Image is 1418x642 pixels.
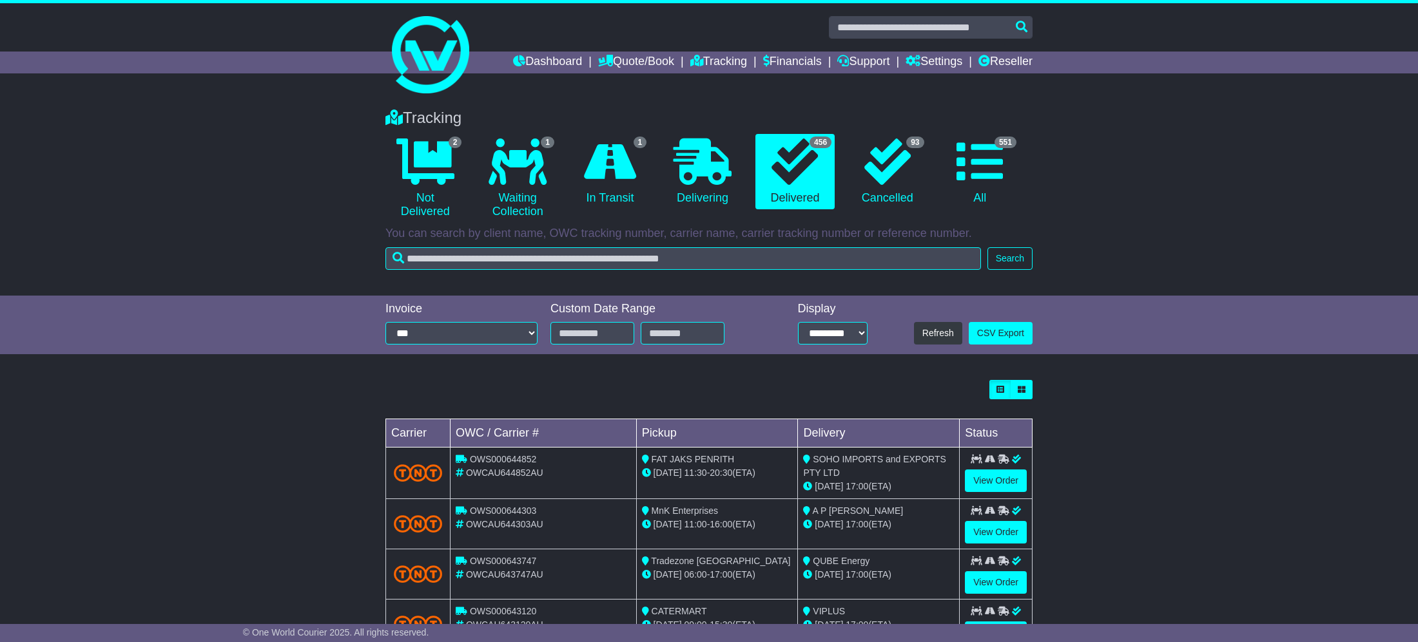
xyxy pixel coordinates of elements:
[466,519,543,529] span: OWCAU644303AU
[914,322,962,345] button: Refresh
[470,505,537,516] span: OWS000644303
[815,481,843,491] span: [DATE]
[394,464,442,482] img: TNT_Domestic.png
[710,467,732,478] span: 20:30
[394,565,442,583] img: TNT_Domestic.png
[470,606,537,616] span: OWS000643120
[940,134,1020,210] a: 551 All
[848,134,927,210] a: 93 Cancelled
[541,137,554,148] span: 1
[813,556,869,566] span: QUBE Energy
[466,467,543,478] span: OWCAU644852AU
[685,519,707,529] span: 11:00
[466,619,543,630] span: OWCAU643120AU
[598,52,674,73] a: Quote/Book
[685,619,707,630] span: 09:00
[969,322,1033,345] a: CSV Export
[642,466,793,480] div: - (ETA)
[798,419,960,448] td: Delivery
[810,137,831,148] span: 456
[385,302,538,316] div: Invoice
[803,568,954,581] div: (ETA)
[466,569,543,580] span: OWCAU643747AU
[470,454,537,464] span: OWS000644852
[651,556,790,566] span: Tradezone [GEOGRAPHIC_DATA]
[763,52,822,73] a: Financials
[634,137,647,148] span: 1
[386,419,451,448] td: Carrier
[803,454,946,478] span: SOHO IMPORTS and EXPORTS PTY LTD
[636,419,798,448] td: Pickup
[654,619,682,630] span: [DATE]
[243,627,429,637] span: © One World Courier 2025. All rights reserved.
[570,134,650,210] a: 1 In Transit
[710,569,732,580] span: 17:00
[815,519,843,529] span: [DATE]
[965,521,1027,543] a: View Order
[803,480,954,493] div: (ETA)
[987,247,1033,270] button: Search
[978,52,1033,73] a: Reseller
[803,618,954,632] div: (ETA)
[663,134,742,210] a: Delivering
[710,619,732,630] span: 15:30
[478,134,557,223] a: 1 Waiting Collection
[550,302,757,316] div: Custom Date Range
[449,137,462,148] span: 2
[394,616,442,633] img: TNT_Domestic.png
[654,467,682,478] span: [DATE]
[710,519,732,529] span: 16:00
[798,302,868,316] div: Display
[470,556,537,566] span: OWS000643747
[385,134,465,223] a: 2 Not Delivered
[960,419,1033,448] td: Status
[451,419,637,448] td: OWC / Carrier #
[965,469,1027,492] a: View Order
[652,505,718,516] span: MnK Enterprises
[813,505,904,516] span: A P [PERSON_NAME]
[846,481,868,491] span: 17:00
[906,52,962,73] a: Settings
[846,519,868,529] span: 17:00
[815,569,843,580] span: [DATE]
[995,137,1016,148] span: 551
[652,606,707,616] span: CATERMART
[394,515,442,533] img: TNT_Domestic.png
[803,518,954,531] div: (ETA)
[652,454,735,464] span: FAT JAKS PENRITH
[642,618,793,632] div: - (ETA)
[846,619,868,630] span: 17:00
[837,52,889,73] a: Support
[654,519,682,529] span: [DATE]
[690,52,747,73] a: Tracking
[813,606,845,616] span: VIPLUS
[906,137,924,148] span: 93
[642,518,793,531] div: - (ETA)
[685,569,707,580] span: 06:00
[379,109,1039,127] div: Tracking
[965,571,1027,594] a: View Order
[642,568,793,581] div: - (ETA)
[846,569,868,580] span: 17:00
[385,227,1033,241] p: You can search by client name, OWC tracking number, carrier name, carrier tracking number or refe...
[513,52,582,73] a: Dashboard
[654,569,682,580] span: [DATE]
[685,467,707,478] span: 11:30
[815,619,843,630] span: [DATE]
[755,134,835,210] a: 456 Delivered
